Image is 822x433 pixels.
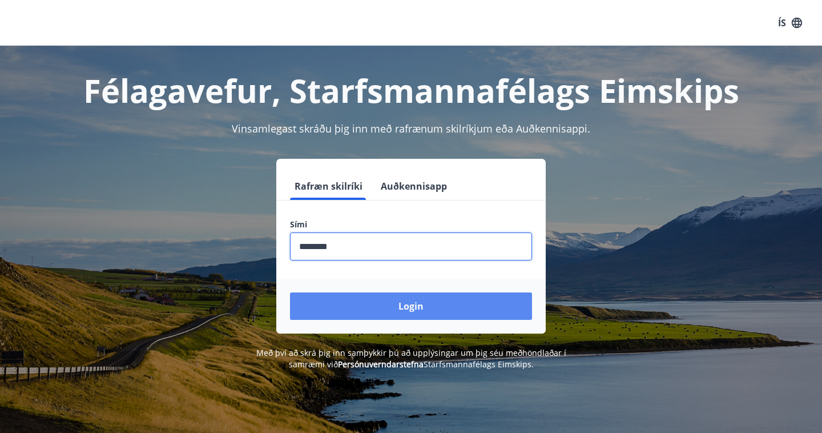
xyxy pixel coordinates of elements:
[290,173,367,200] button: Rafræn skilríki
[232,122,590,135] span: Vinsamlegast skráðu þig inn með rafrænum skilríkjum eða Auðkennisappi.
[256,347,566,370] span: Með því að skrá þig inn samþykkir þú að upplýsingar um þig séu meðhöndlaðar í samræmi við Starfsm...
[772,13,808,33] button: ÍS
[290,219,532,230] label: Sími
[14,69,808,112] h1: Félagavefur, Starfsmannafélags Eimskips
[376,173,452,200] button: Auðkennisapp
[338,359,424,370] a: Persónuverndarstefna
[290,292,532,320] button: Login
